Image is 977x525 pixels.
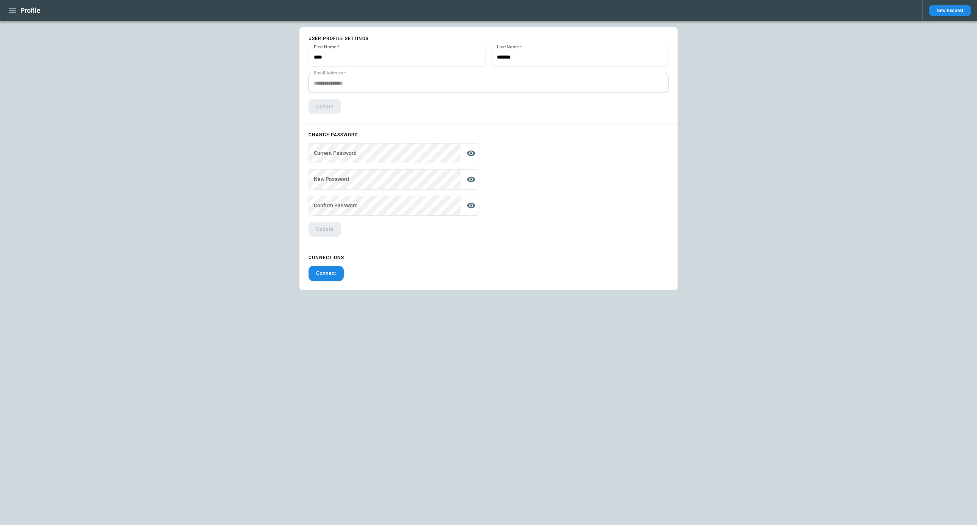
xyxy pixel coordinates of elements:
[929,5,971,16] button: New Request
[20,6,40,15] h1: Profile
[314,69,346,76] label: Email Address
[309,255,668,260] p: Connections
[309,133,479,137] p: Change password
[309,266,344,281] button: Connect
[464,172,479,187] button: display the password
[497,43,522,50] label: Last Name
[309,36,668,41] p: User profile settings
[464,198,479,213] button: display the password
[464,146,479,161] button: display the password
[314,43,339,50] label: First Name
[309,73,668,93] div: This is the email address linked to your Aerios account. It's used for signing in and cannot be e...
